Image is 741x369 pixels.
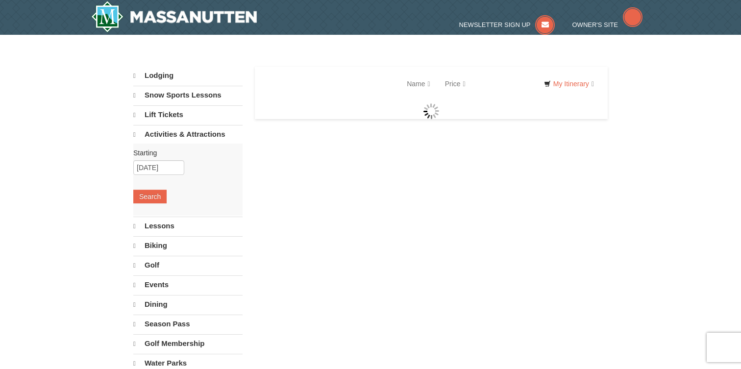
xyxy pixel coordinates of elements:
a: Lift Tickets [133,105,243,124]
a: Owner's Site [572,21,643,28]
a: Lodging [133,67,243,85]
a: Golf Membership [133,334,243,353]
span: Newsletter Sign Up [459,21,531,28]
a: Dining [133,295,243,314]
a: Newsletter Sign Up [459,21,555,28]
a: Snow Sports Lessons [133,86,243,104]
a: Activities & Attractions [133,125,243,144]
a: Lessons [133,217,243,235]
span: Owner's Site [572,21,618,28]
a: My Itinerary [538,76,600,91]
a: Price [438,74,473,94]
a: Massanutten Resort [91,1,257,32]
a: Golf [133,256,243,274]
a: Name [399,74,437,94]
a: Biking [133,236,243,255]
a: Season Pass [133,315,243,333]
button: Search [133,190,167,203]
img: Massanutten Resort Logo [91,1,257,32]
img: wait gif [423,103,439,119]
label: Starting [133,148,235,158]
a: Events [133,275,243,294]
